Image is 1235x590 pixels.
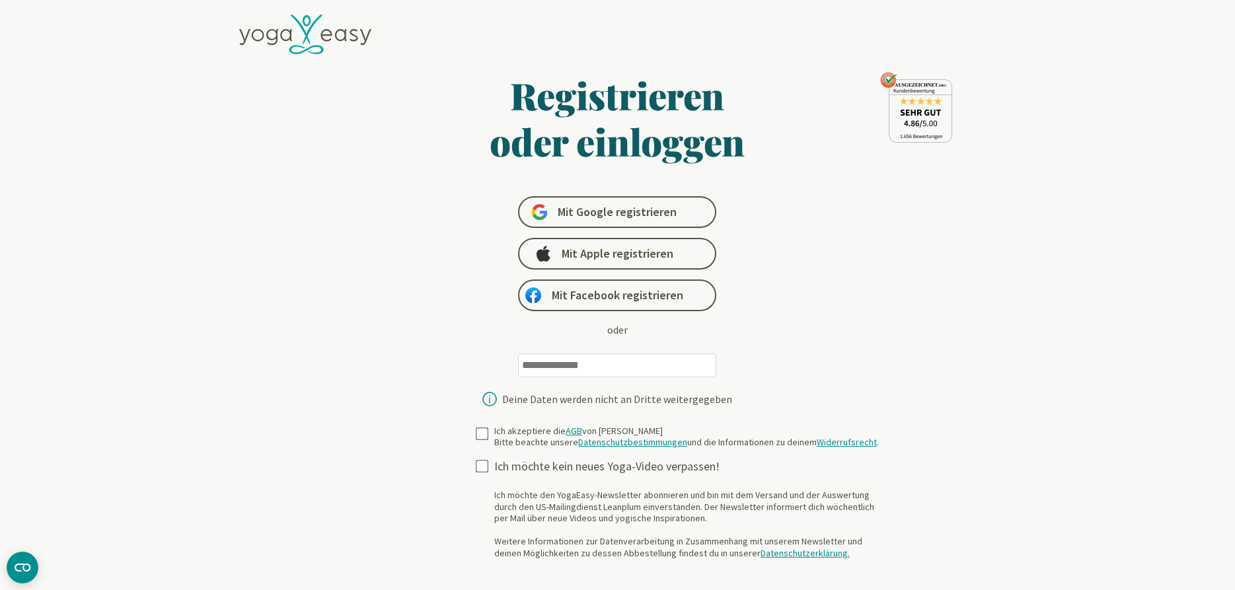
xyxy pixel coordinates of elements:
span: Mit Google registrieren [558,204,677,220]
a: Mit Apple registrieren [518,238,716,270]
button: CMP-Widget öffnen [7,552,38,583]
img: ausgezeichnet_seal.png [880,72,952,143]
a: Datenschutzbestimmungen [578,436,687,448]
div: Ich möchte den YogaEasy-Newsletter abonnieren und bin mit dem Versand und der Auswertung durch de... [494,490,889,559]
div: Deine Daten werden nicht an Dritte weitergegeben [502,394,732,404]
div: oder [607,322,628,338]
span: Mit Facebook registrieren [552,287,683,303]
a: AGB [566,425,582,437]
h1: Registrieren oder einloggen [362,72,874,165]
span: Mit Apple registrieren [562,246,673,262]
a: Widerrufsrecht [817,436,877,448]
a: Mit Google registrieren [518,196,716,228]
a: Mit Facebook registrieren [518,279,716,311]
a: Datenschutzerklärung. [761,547,850,559]
div: Ich akzeptiere die von [PERSON_NAME] Bitte beachte unsere und die Informationen zu deinem . [494,425,879,449]
div: Ich möchte kein neues Yoga-Video verpassen! [494,459,889,474]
